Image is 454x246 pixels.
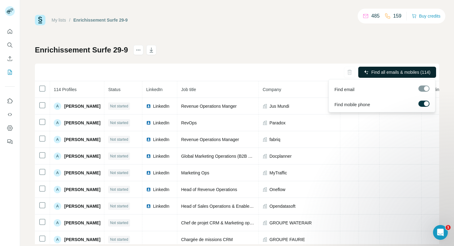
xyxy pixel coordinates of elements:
button: Enrich CSV [5,53,15,64]
button: Search [5,40,15,51]
img: LinkedIn logo [146,170,151,175]
span: Jus Mundi [269,103,289,109]
img: LinkedIn logo [146,187,151,192]
button: Feedback [5,136,15,147]
span: 1 [446,225,451,230]
div: Enrichissement Surfe 29-9 [74,17,128,23]
span: Opendatasoft [269,203,295,209]
span: Find mobile phone [334,102,370,108]
p: 485 [371,12,380,20]
span: Job title [181,87,196,92]
span: Status [108,87,120,92]
span: LinkedIn [153,153,169,159]
span: [PERSON_NAME] [64,153,100,159]
button: Dashboard [5,123,15,134]
span: Chargée de missions CRM [181,237,233,242]
div: A [54,219,61,227]
span: LinkedIn [153,203,169,209]
span: Global Marketing Operations (B2B SaaS, scaling) [181,154,276,159]
span: Not started [110,137,128,142]
span: LinkedIn [153,120,169,126]
span: GROUPE FAURIE [269,236,305,243]
span: LinkedIn [153,136,169,143]
span: [PERSON_NAME] [64,186,100,193]
span: [PERSON_NAME] [64,220,100,226]
img: LinkedIn logo [146,137,151,142]
span: GROUPE WATERAIR [269,220,312,226]
div: A [54,186,61,193]
span: [PERSON_NAME] [64,170,100,176]
span: Not started [110,153,128,159]
span: 114 Profiles [54,87,77,92]
span: Revenue Operations Manger [181,104,237,109]
span: [PERSON_NAME] [64,203,100,209]
span: Not started [110,120,128,126]
span: [PERSON_NAME] [64,120,100,126]
span: Revenue Operations Manager [181,137,239,142]
span: [PERSON_NAME] [64,236,100,243]
div: A [54,169,61,177]
img: LinkedIn logo [146,120,151,125]
span: Chef de projet CRM & Marketing opérationnel [181,220,268,225]
div: A [54,119,61,127]
button: My lists [5,67,15,78]
button: actions [133,45,143,55]
h1: Enrichissement Surfe 29-9 [35,45,128,55]
span: Docplanner [269,153,292,159]
span: Company [263,87,281,92]
span: MyTraffic [269,170,287,176]
img: LinkedIn logo [146,154,151,159]
p: 159 [393,12,401,20]
div: A [54,202,61,210]
span: LinkedIn [153,170,169,176]
iframe: Intercom live chat [433,225,448,240]
span: fabriq [269,136,280,143]
button: Quick start [5,26,15,37]
div: A [54,102,61,110]
span: RevOps [181,120,197,125]
span: Not started [110,187,128,192]
span: Find all emails & mobiles (114) [371,69,430,75]
img: Surfe Logo [35,15,45,25]
span: Head of Sales Operations & Enablement [181,204,259,209]
button: Buy credits [412,12,440,20]
button: Find all emails & mobiles (114) [358,67,436,78]
span: [PERSON_NAME] [64,103,100,109]
span: Marketing Ops [181,170,209,175]
li: / [69,17,70,23]
div: A [54,152,61,160]
a: My lists [52,18,66,23]
span: Find email [334,86,355,93]
button: Use Surfe API [5,109,15,120]
span: LinkedIn [153,103,169,109]
span: Not started [110,237,128,242]
span: [PERSON_NAME] [64,136,100,143]
span: Not started [110,103,128,109]
span: Paradox [269,120,285,126]
span: Not started [110,170,128,176]
span: Not started [110,220,128,226]
img: LinkedIn logo [146,204,151,209]
span: LinkedIn [146,87,162,92]
div: A [54,136,61,143]
span: LinkedIn [153,186,169,193]
img: LinkedIn logo [146,104,151,109]
span: Not started [110,203,128,209]
span: Oneflow [269,186,285,193]
button: Use Surfe on LinkedIn [5,95,15,106]
div: A [54,236,61,243]
span: Head of Revenue Operations [181,187,237,192]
